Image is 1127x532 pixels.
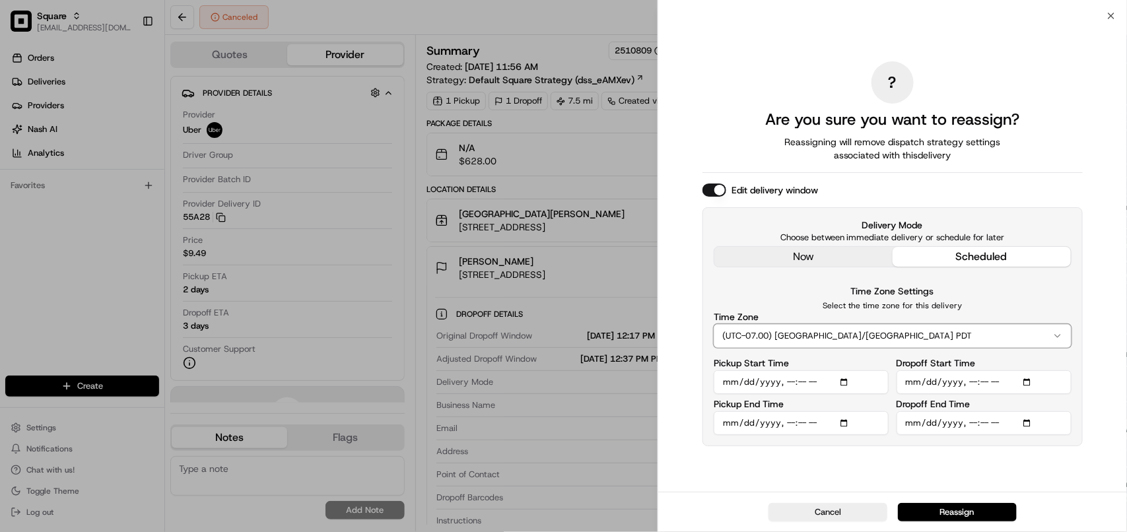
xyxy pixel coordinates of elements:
[893,247,1071,267] button: scheduled
[714,358,789,368] label: Pickup Start Time
[897,358,976,368] label: Dropoff Start Time
[898,503,1017,521] button: Reassign
[13,13,40,40] img: Nash
[224,130,240,146] button: Start new chat
[45,139,167,150] div: We're available if you need us!
[45,126,217,139] div: Start new chat
[765,109,1019,130] h2: Are you sure you want to reassign?
[714,247,893,267] button: now
[13,126,37,150] img: 1736555255976-a54dd68f-1ca7-489b-9aae-adbdc363a1c4
[714,218,1072,232] label: Delivery Mode
[732,183,818,197] label: Edit delivery window
[93,223,160,234] a: Powered byPylon
[34,85,218,99] input: Clear
[112,193,122,203] div: 💻
[13,53,240,74] p: Welcome 👋
[26,191,101,205] span: Knowledge Base
[851,285,934,297] label: Time Zone Settings
[125,191,212,205] span: API Documentation
[766,135,1019,162] span: Reassigning will remove dispatch strategy settings associated with this delivery
[897,399,971,409] label: Dropoff End Time
[131,224,160,234] span: Pylon
[714,399,784,409] label: Pickup End Time
[13,193,24,203] div: 📗
[768,503,887,521] button: Cancel
[714,312,759,321] label: Time Zone
[714,232,1072,244] p: Choose between immediate delivery or schedule for later
[8,186,106,210] a: 📗Knowledge Base
[106,186,217,210] a: 💻API Documentation
[871,61,914,104] div: ?
[714,300,1072,311] p: Select the time zone for this delivery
